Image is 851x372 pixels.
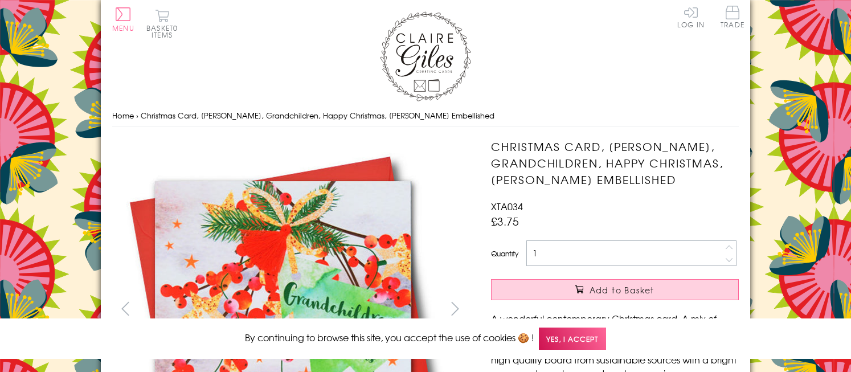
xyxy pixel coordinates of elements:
span: 0 items [152,23,178,40]
a: Trade [721,6,744,30]
img: Claire Giles Greetings Cards [380,11,471,101]
label: Quantity [491,248,518,259]
span: Trade [721,6,744,28]
span: Add to Basket [590,284,654,296]
span: Christmas Card, [PERSON_NAME], Grandchildren, Happy Christmas, [PERSON_NAME] Embellished [141,110,494,121]
a: Log In [677,6,705,28]
span: › [136,110,138,121]
a: Home [112,110,134,121]
span: Menu [112,23,134,33]
span: £3.75 [491,213,519,229]
button: next [443,296,468,321]
button: Menu [112,7,134,31]
h1: Christmas Card, [PERSON_NAME], Grandchildren, Happy Christmas, [PERSON_NAME] Embellished [491,138,739,187]
button: Add to Basket [491,279,739,300]
nav: breadcrumbs [112,104,739,128]
button: Basket0 items [146,9,178,38]
span: XTA034 [491,199,523,213]
button: prev [112,296,138,321]
span: Yes, I accept [539,328,606,350]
